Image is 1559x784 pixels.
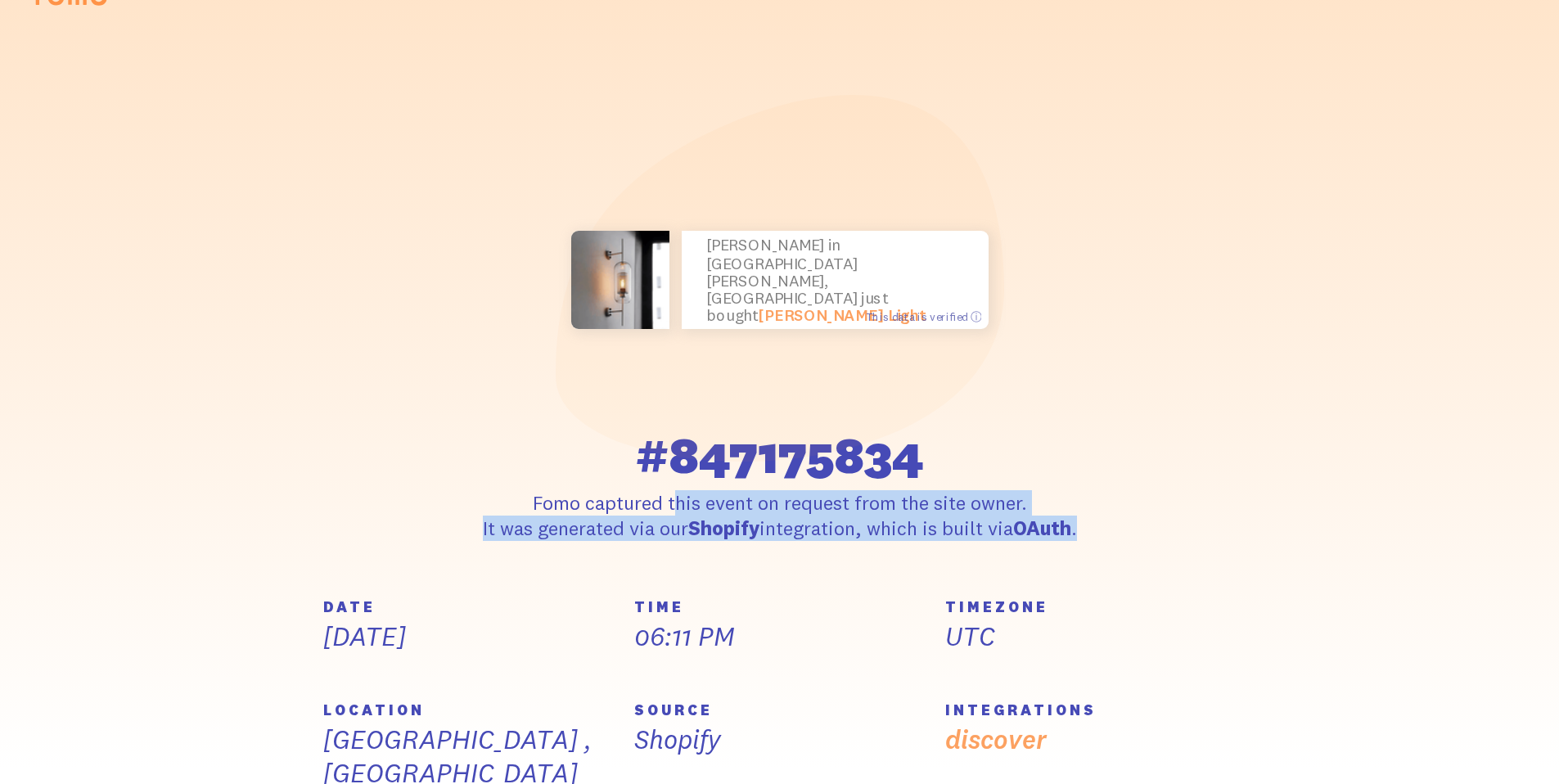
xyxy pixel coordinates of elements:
h5: SOURCE [634,703,926,718]
a: [PERSON_NAME] Light [758,305,926,325]
span: #847175834 [635,430,924,480]
p: [PERSON_NAME] in [GEOGRAPHIC_DATA][PERSON_NAME], [GEOGRAPHIC_DATA] just bought [706,237,964,324]
p: Shopify [634,723,926,757]
span: This data is verified ⓘ [866,309,981,323]
p: 06:11 PM [634,620,926,654]
p: [DATE] [323,620,615,654]
h5: INTEGRATIONS [945,703,1237,718]
strong: Shopify [688,516,759,540]
p: Fomo captured this event on request from the site owner. It was generated via our integration, wh... [479,490,1081,541]
h5: TIME [634,600,926,615]
h5: TIMEZONE [945,600,1237,615]
a: discover [945,723,1047,755]
img: dawn-wall-light-377909_small.png [571,231,669,329]
strong: OAuth [1013,516,1071,540]
h5: DATE [323,600,615,615]
p: UTC [945,620,1237,654]
h5: LOCATION [323,703,615,718]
